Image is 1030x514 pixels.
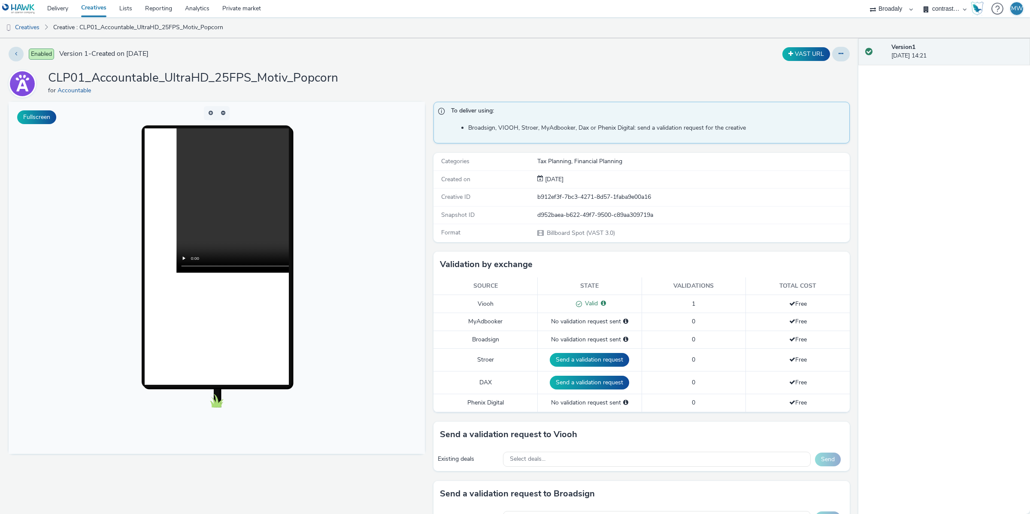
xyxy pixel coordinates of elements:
[537,157,849,166] div: Tax Planning, Financial Planning
[623,398,628,407] div: Please select a deal below and click on Send to send a validation request to Phenix Digital.
[451,106,841,118] span: To deliver using:
[692,335,695,344] span: 0
[58,86,94,94] a: Accountable
[468,124,845,132] li: Broadsign, VIOOH, Stroer, MyAdbooker, Dax or Phenix Digital: send a validation request for the cr...
[438,455,499,463] div: Existing deals
[543,175,563,183] span: [DATE]
[433,313,538,331] td: MyAdbooker
[49,17,227,38] a: Creative : CLP01_Accountable_UltraHD_25FPS_Motiv_Popcorn
[692,398,695,407] span: 0
[440,428,577,441] h3: Send a validation request to Viooh
[433,349,538,371] td: Stroer
[510,456,545,463] span: Select deals...
[692,317,695,325] span: 0
[542,335,637,344] div: No validation request sent
[642,277,746,295] th: Validations
[441,175,470,183] span: Created on
[582,299,598,307] span: Valid
[782,47,830,61] button: VAST URL
[538,277,642,295] th: State
[537,193,849,201] div: b912ef3f-7bc3-4271-8d57-1faba9e00a16
[441,157,470,165] span: Categories
[48,86,58,94] span: for
[543,175,563,184] div: Creation 29 September 2025, 14:21
[780,47,832,61] div: Duplicate the creative as a VAST URL
[10,71,35,96] img: Accountable
[789,398,807,407] span: Free
[48,70,338,86] h1: CLP01_Accountable_UltraHD_25FPS_Motiv_Popcorn
[789,300,807,308] span: Free
[789,356,807,364] span: Free
[441,193,470,201] span: Creative ID
[891,43,1023,61] div: [DATE] 14:21
[433,277,538,295] th: Source
[692,356,695,364] span: 0
[29,49,54,60] span: Enabled
[542,317,637,326] div: No validation request sent
[441,228,460,237] span: Format
[550,376,629,389] button: Send a validation request
[546,229,615,237] span: Billboard Spot (VAST 3.0)
[623,335,628,344] div: Please select a deal below and click on Send to send a validation request to Broadsign.
[4,24,13,32] img: dooh
[746,277,850,295] th: Total cost
[692,300,695,308] span: 1
[433,331,538,348] td: Broadsign
[550,353,629,367] button: Send a validation request
[440,258,533,271] h3: Validation by exchange
[815,453,841,466] button: Send
[59,49,148,59] span: Version 1 - Created on [DATE]
[433,394,538,412] td: Phenix Digital
[789,335,807,344] span: Free
[433,295,538,313] td: Viooh
[17,110,56,124] button: Fullscreen
[537,211,849,219] div: d952baea-b622-49f7-9500-c89aa309719a
[433,371,538,394] td: DAX
[542,398,637,407] div: No validation request sent
[789,378,807,386] span: Free
[789,317,807,325] span: Free
[2,3,35,14] img: undefined Logo
[441,211,475,219] span: Snapshot ID
[971,2,987,15] a: Hawk Academy
[9,79,39,88] a: Accountable
[971,2,984,15] img: Hawk Academy
[440,487,595,500] h3: Send a validation request to Broadsign
[1011,2,1023,15] div: MW
[623,317,628,326] div: Please select a deal below and click on Send to send a validation request to MyAdbooker.
[891,43,915,51] strong: Version 1
[692,378,695,386] span: 0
